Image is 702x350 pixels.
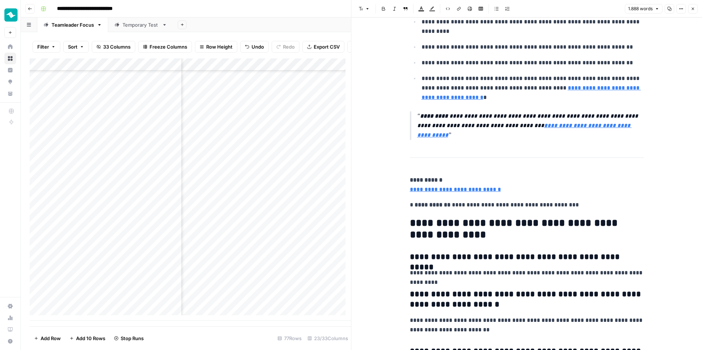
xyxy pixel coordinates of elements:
[4,88,16,99] a: Your Data
[63,41,89,53] button: Sort
[195,41,237,53] button: Row Height
[283,43,295,50] span: Redo
[108,18,173,32] a: Temporary Test
[103,43,131,50] span: 33 Columns
[41,335,61,342] span: Add Row
[110,332,148,344] button: Stop Runs
[76,335,105,342] span: Add 10 Rows
[121,335,144,342] span: Stop Runs
[240,41,269,53] button: Undo
[314,43,340,50] span: Export CSV
[272,41,299,53] button: Redo
[37,18,108,32] a: Teamleader Focus
[4,312,16,324] a: Usage
[37,43,49,50] span: Filter
[275,332,305,344] div: 77 Rows
[30,332,65,344] button: Add Row
[4,53,16,64] a: Browse
[4,335,16,347] button: Help + Support
[68,43,78,50] span: Sort
[4,76,16,88] a: Opportunities
[92,41,135,53] button: 33 Columns
[625,4,663,14] button: 1.888 words
[4,64,16,76] a: Insights
[206,43,233,50] span: Row Height
[65,332,110,344] button: Add 10 Rows
[252,43,264,50] span: Undo
[122,21,159,28] div: Temporary Test
[305,332,351,344] div: 23/33 Columns
[4,324,16,335] a: Learning Hub
[33,41,60,53] button: Filter
[4,8,18,22] img: Teamleader Logo
[52,21,94,28] div: Teamleader Focus
[150,43,187,50] span: Freeze Columns
[302,41,344,53] button: Export CSV
[4,41,16,53] a: Home
[4,300,16,312] a: Settings
[138,41,192,53] button: Freeze Columns
[4,6,16,24] button: Workspace: Teamleader
[628,5,653,12] span: 1.888 words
